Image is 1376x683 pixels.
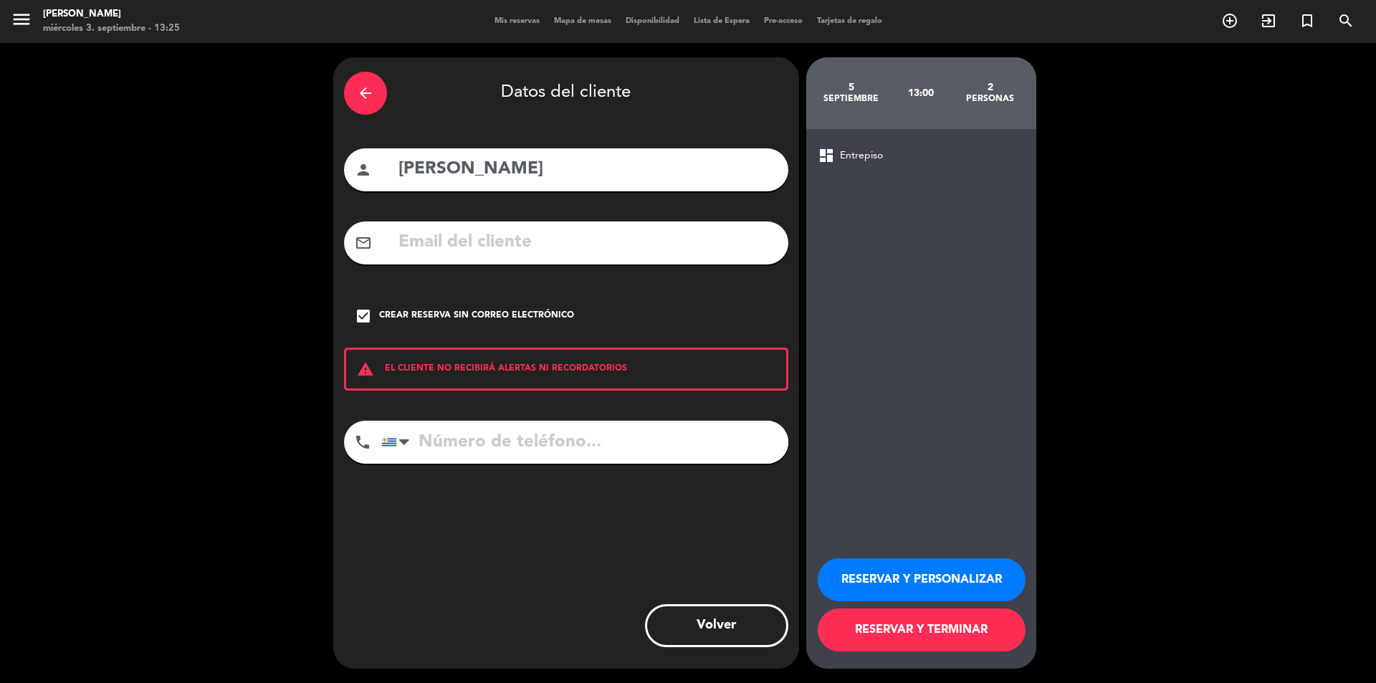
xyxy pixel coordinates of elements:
[397,228,778,257] input: Email del cliente
[840,148,883,164] span: Entrepiso
[1260,12,1277,29] i: exit_to_app
[357,85,374,102] i: arrow_back
[344,348,788,391] div: EL CLIENTE NO RECIBIRÁ ALERTAS NI RECORDATORIOS
[886,68,955,118] div: 13:00
[810,17,889,25] span: Tarjetas de regalo
[955,82,1025,93] div: 2
[43,22,180,36] div: miércoles 3. septiembre - 13:25
[817,93,887,105] div: septiembre
[43,7,180,22] div: [PERSON_NAME]
[379,309,574,323] div: Crear reserva sin correo electrónico
[818,558,1026,601] button: RESERVAR Y PERSONALIZAR
[818,608,1026,651] button: RESERVAR Y TERMINAR
[547,17,618,25] span: Mapa de mesas
[487,17,547,25] span: Mis reservas
[818,147,835,164] span: dashboard
[381,421,788,464] input: Número de teléfono...
[355,234,372,252] i: mail_outline
[687,17,757,25] span: Lista de Espera
[11,9,32,35] button: menu
[1337,12,1354,29] i: search
[1221,12,1238,29] i: add_circle_outline
[355,161,372,178] i: person
[382,421,415,463] div: Uruguay: +598
[346,360,385,378] i: warning
[354,434,371,451] i: phone
[817,82,887,93] div: 5
[1299,12,1316,29] i: turned_in_not
[618,17,687,25] span: Disponibilidad
[355,307,372,325] i: check_box
[645,604,788,647] button: Volver
[344,68,788,118] div: Datos del cliente
[397,155,778,184] input: Nombre del cliente
[11,9,32,30] i: menu
[757,17,810,25] span: Pre-acceso
[955,93,1025,105] div: personas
